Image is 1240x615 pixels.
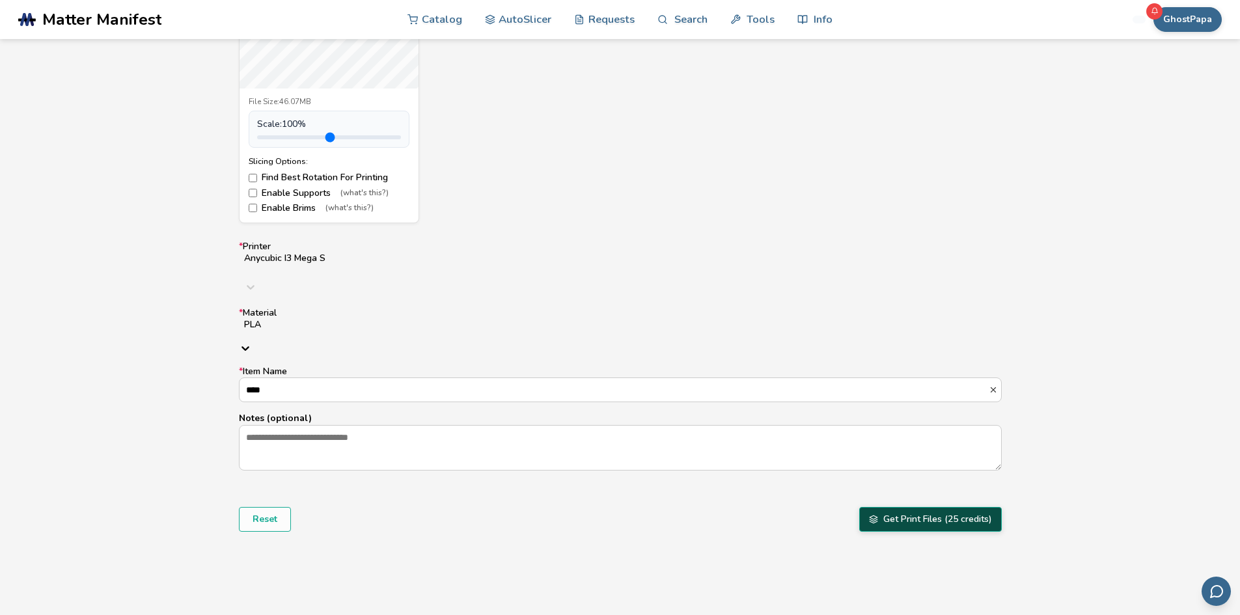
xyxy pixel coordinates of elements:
[1153,7,1222,32] button: GhostPapa
[249,98,409,107] div: File Size: 46.07MB
[859,507,1002,532] button: Get Print Files (25 credits)
[340,189,389,198] span: (what's this?)
[240,378,989,402] input: *Item Name
[249,174,257,182] input: Find Best Rotation For Printing
[239,366,1002,402] label: Item Name
[239,241,1002,299] label: Printer
[1202,577,1231,606] button: Send feedback via email
[249,204,257,212] input: Enable Brims(what's this?)
[240,426,1001,470] textarea: Notes (optional)
[325,204,374,213] span: (what's this?)
[244,320,997,330] div: PLA
[257,119,306,130] span: Scale: 100 %
[244,253,997,264] div: Anycubic I3 Mega S
[989,385,1001,394] button: *Item Name
[239,507,291,532] button: Reset
[249,157,409,166] div: Slicing Options:
[239,411,1002,425] p: Notes (optional)
[249,172,409,183] label: Find Best Rotation For Printing
[239,308,1002,357] label: Material
[42,10,161,29] span: Matter Manifest
[249,188,409,198] label: Enable Supports
[249,203,409,213] label: Enable Brims
[249,189,257,197] input: Enable Supports(what's this?)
